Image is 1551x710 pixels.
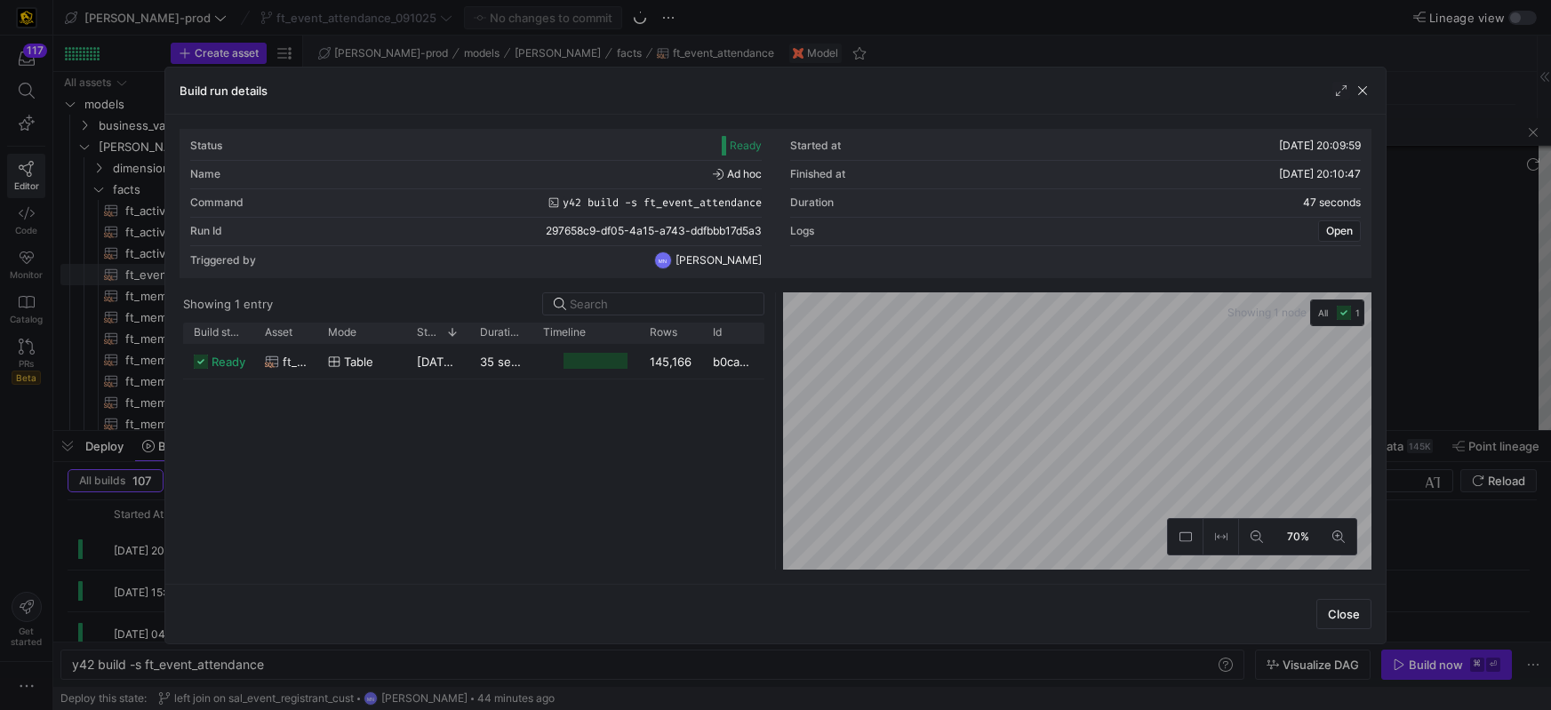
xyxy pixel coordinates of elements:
[1279,167,1361,180] span: [DATE] 20:10:47
[713,168,762,180] span: Ad hoc
[480,355,545,369] y42-duration: 35 seconds
[190,140,222,152] div: Status
[1328,607,1360,621] span: Close
[654,251,672,269] div: MN
[1326,225,1353,237] span: Open
[543,326,586,339] span: Timeline
[790,140,841,152] div: Started at
[190,254,256,267] div: Triggered by
[676,254,762,267] span: [PERSON_NAME]
[283,345,307,379] span: ft_event_attendance
[1279,139,1361,152] span: [DATE] 20:09:59
[790,168,845,180] div: Finished at
[265,326,292,339] span: Asset
[1227,307,1310,319] span: Showing 1 node
[790,225,814,237] div: Logs
[713,326,722,339] span: Id
[1303,196,1361,209] y42-duration: 47 seconds
[563,196,762,209] span: y42 build -s ft_event_attendance
[480,326,522,339] span: Duration
[702,344,764,379] div: b0ca6bf0-40a1-4236-ae06-4e8374b13a9e
[328,326,356,339] span: Mode
[190,168,220,180] div: Name
[417,326,439,339] span: Started at
[344,345,373,379] span: table
[1283,527,1313,546] span: 70%
[1316,599,1371,629] button: Close
[183,297,273,311] div: Showing 1 entry
[650,326,677,339] span: Rows
[1318,306,1328,320] span: All
[1275,519,1321,554] button: 70%
[1355,307,1360,318] span: 1
[190,225,222,237] div: Run Id
[570,297,753,311] input: Search
[639,344,702,379] div: 145,166
[790,196,834,209] div: Duration
[1318,220,1361,242] button: Open
[417,355,503,369] span: [DATE] 20:10:11
[730,140,762,152] span: Ready
[546,225,762,237] span: 297658c9-df05-4a15-a743-ddfbbb17d5a3
[194,326,244,339] span: Build status
[212,345,245,379] span: ready
[180,84,268,98] h3: Build run details
[190,196,244,209] div: Command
